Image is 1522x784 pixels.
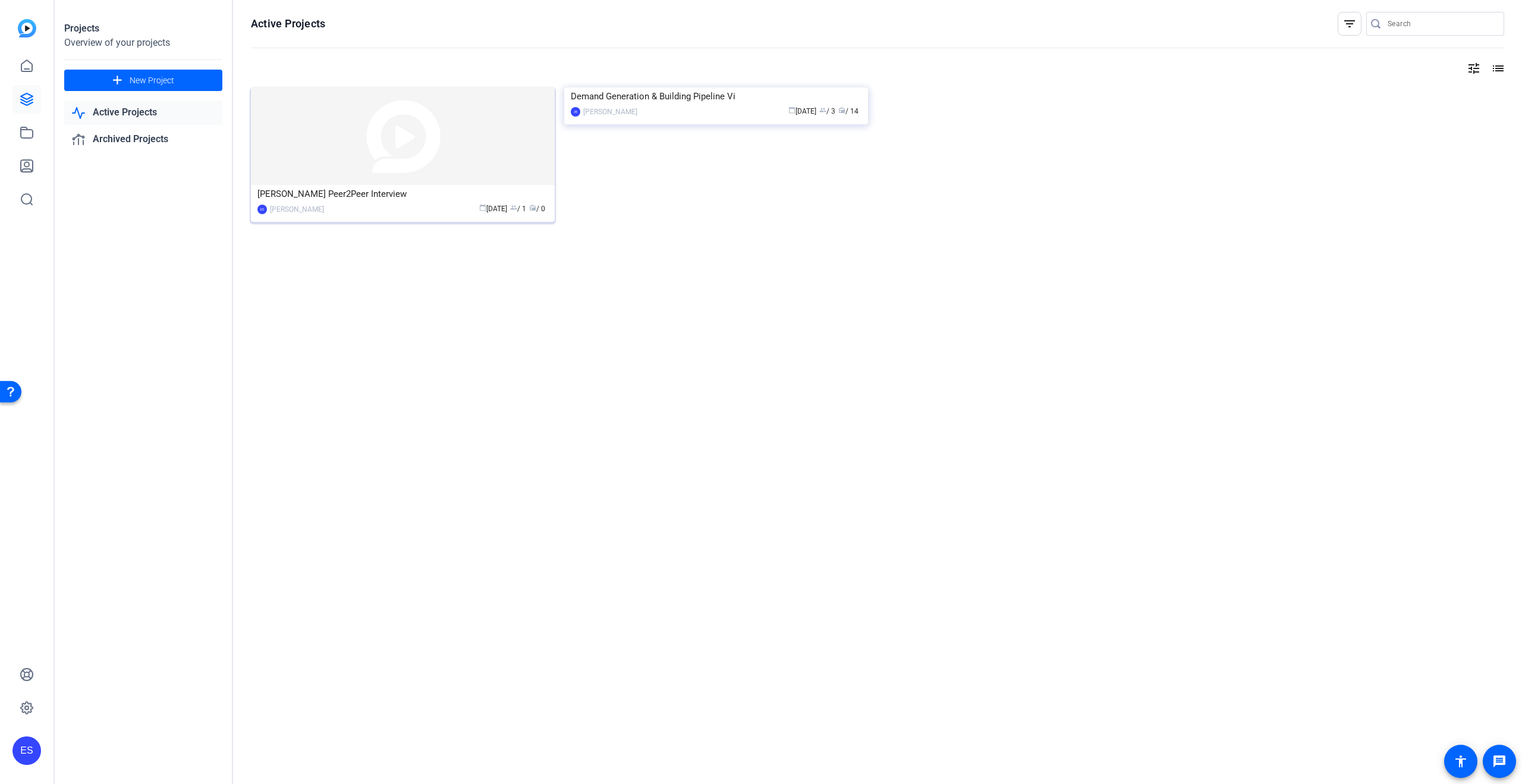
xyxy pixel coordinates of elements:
[479,205,507,213] span: [DATE]
[64,70,222,91] button: New Project
[64,21,222,36] div: Projects
[529,205,545,213] span: / 0
[571,87,861,105] div: Demand Generation & Building Pipeline Vi
[270,203,324,215] div: [PERSON_NAME]
[1454,754,1468,769] mat-icon: accessibility
[1467,61,1481,76] mat-icon: tune
[64,101,222,125] a: Active Projects
[788,106,795,114] span: calendar_today
[1342,17,1357,31] mat-icon: filter_list
[1388,17,1495,31] input: Search
[1492,754,1507,769] mat-icon: message
[571,107,580,117] div: JB
[510,205,526,213] span: / 1
[819,106,826,114] span: group
[18,19,36,37] img: blue-gradient.svg
[583,106,637,118] div: [PERSON_NAME]
[110,73,125,88] mat-icon: add
[64,36,222,50] div: Overview of your projects
[257,185,548,203] div: [PERSON_NAME] Peer2Peer Interview
[257,205,267,214] div: ES
[251,17,325,31] h1: Active Projects
[788,107,816,115] span: [DATE]
[838,106,845,114] span: radio
[130,74,174,87] span: New Project
[529,204,536,211] span: radio
[479,204,486,211] span: calendar_today
[819,107,835,115] span: / 3
[510,204,517,211] span: group
[64,127,222,152] a: Archived Projects
[12,736,41,765] div: ES
[1490,61,1504,76] mat-icon: list
[838,107,859,115] span: / 14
